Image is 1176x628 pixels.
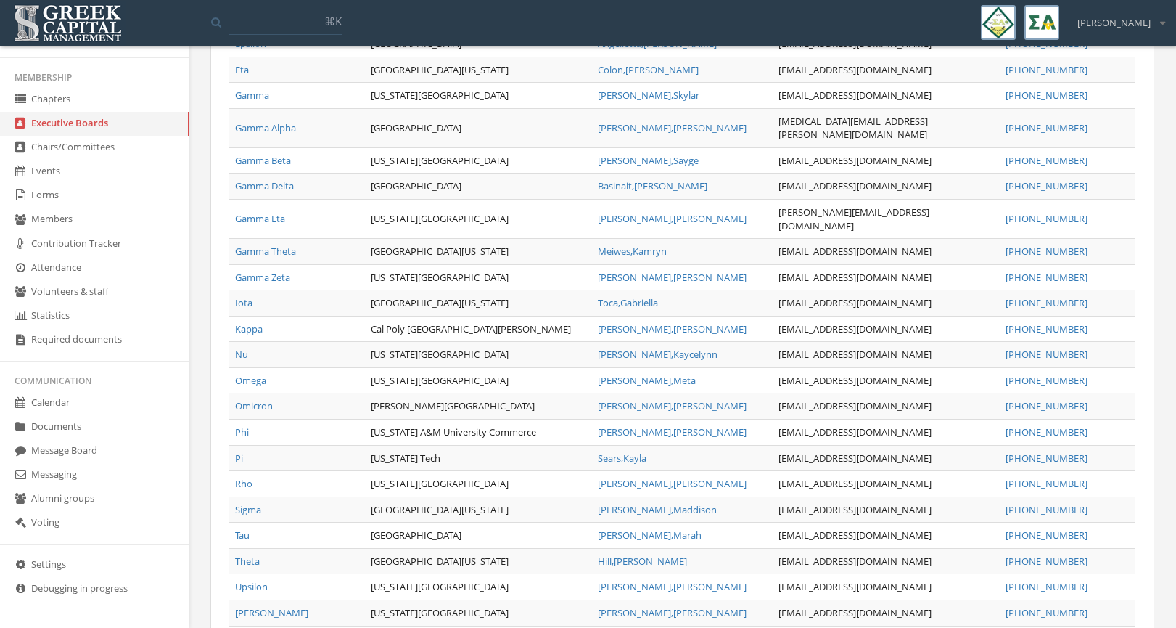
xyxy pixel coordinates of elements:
[773,497,999,523] td: [EMAIL_ADDRESS][DOMAIN_NAME]
[598,374,696,387] a: [PERSON_NAME],Meta
[598,452,646,465] a: Sears,Kayla
[235,374,266,387] a: Omega
[365,199,591,238] td: [US_STATE][GEOGRAPHIC_DATA]
[1006,322,1087,335] a: [PHONE_NUMBER]
[1006,399,1087,412] a: [PHONE_NUMBER]
[773,367,999,393] td: [EMAIL_ADDRESS][DOMAIN_NAME]
[365,471,591,497] td: [US_STATE][GEOGRAPHIC_DATA]
[773,574,999,600] td: [EMAIL_ADDRESS][DOMAIN_NAME]
[773,83,999,109] td: [EMAIL_ADDRESS][DOMAIN_NAME]
[773,57,999,83] td: [EMAIL_ADDRESS][DOMAIN_NAME]
[773,199,999,238] td: [PERSON_NAME][EMAIL_ADDRESS][DOMAIN_NAME]
[1006,348,1087,361] a: [PHONE_NUMBER]
[598,425,747,439] a: [PERSON_NAME],[PERSON_NAME]
[1006,121,1087,134] a: [PHONE_NUMBER]
[598,529,702,542] a: [PERSON_NAME],Marah
[1006,529,1087,542] a: [PHONE_NUMBER]
[1006,555,1087,568] a: [PHONE_NUMBER]
[365,316,591,342] td: Cal Poly [GEOGRAPHIC_DATA][PERSON_NAME]
[235,245,296,258] a: Gamma Theta
[235,452,243,465] a: Pi
[324,14,342,28] span: ⌘K
[773,523,999,549] td: [EMAIL_ADDRESS][DOMAIN_NAME]
[365,264,591,290] td: [US_STATE][GEOGRAPHIC_DATA]
[598,271,747,284] a: [PERSON_NAME],[PERSON_NAME]
[598,348,717,361] a: [PERSON_NAME],Kaycelynn
[598,121,747,134] a: [PERSON_NAME],[PERSON_NAME]
[365,239,591,265] td: [GEOGRAPHIC_DATA][US_STATE]
[365,574,591,600] td: [US_STATE][GEOGRAPHIC_DATA]
[598,89,699,102] a: [PERSON_NAME],Skylar
[773,316,999,342] td: [EMAIL_ADDRESS][DOMAIN_NAME]
[773,264,999,290] td: [EMAIL_ADDRESS][DOMAIN_NAME]
[235,63,249,76] a: Eta
[598,503,717,516] a: [PERSON_NAME],Maddison
[773,239,999,265] td: [EMAIL_ADDRESS][DOMAIN_NAME]
[235,154,291,167] a: Gamma Beta
[1006,63,1087,76] a: [PHONE_NUMBER]
[235,121,296,134] a: Gamma Alpha
[235,425,249,439] a: Phi
[365,147,591,174] td: [US_STATE][GEOGRAPHIC_DATA]
[1006,296,1087,309] a: [PHONE_NUMBER]
[365,393,591,420] td: [PERSON_NAME][GEOGRAPHIC_DATA]
[365,108,591,147] td: [GEOGRAPHIC_DATA]
[365,83,591,109] td: [US_STATE][GEOGRAPHIC_DATA]
[365,548,591,574] td: [GEOGRAPHIC_DATA][US_STATE]
[1006,452,1087,465] a: [PHONE_NUMBER]
[773,290,999,317] td: [EMAIL_ADDRESS][DOMAIN_NAME]
[1006,580,1087,593] a: [PHONE_NUMBER]
[773,108,999,147] td: [MEDICAL_DATA][EMAIL_ADDRESS][PERSON_NAME][DOMAIN_NAME]
[1006,374,1087,387] a: [PHONE_NUMBER]
[235,179,294,192] a: Gamma Delta
[598,606,747,619] a: [PERSON_NAME],[PERSON_NAME]
[1006,477,1087,490] a: [PHONE_NUMBER]
[773,147,999,174] td: [EMAIL_ADDRESS][DOMAIN_NAME]
[235,555,260,568] a: Theta
[365,600,591,626] td: [US_STATE][GEOGRAPHIC_DATA]
[773,342,999,368] td: [EMAIL_ADDRESS][DOMAIN_NAME]
[235,606,308,619] a: [PERSON_NAME]
[1006,212,1087,225] a: [PHONE_NUMBER]
[365,523,591,549] td: [GEOGRAPHIC_DATA]
[773,548,999,574] td: [EMAIL_ADDRESS][DOMAIN_NAME]
[365,445,591,471] td: [US_STATE] Tech
[598,212,747,225] a: [PERSON_NAME],[PERSON_NAME]
[235,296,252,309] a: Iota
[365,342,591,368] td: [US_STATE][GEOGRAPHIC_DATA]
[598,555,687,568] a: Hill,[PERSON_NAME]
[365,57,591,83] td: [GEOGRAPHIC_DATA][US_STATE]
[1006,245,1087,258] a: [PHONE_NUMBER]
[598,245,667,258] a: Meiwes,Kamryn
[235,503,261,516] a: Sigma
[365,367,591,393] td: [US_STATE][GEOGRAPHIC_DATA]
[1006,271,1087,284] a: [PHONE_NUMBER]
[598,580,747,593] a: [PERSON_NAME],[PERSON_NAME]
[365,420,591,446] td: [US_STATE] A&M University Commerce
[1006,503,1087,516] a: [PHONE_NUMBER]
[773,600,999,626] td: [EMAIL_ADDRESS][DOMAIN_NAME]
[598,154,699,167] a: [PERSON_NAME],Sayge
[598,399,747,412] a: [PERSON_NAME],[PERSON_NAME]
[773,174,999,200] td: [EMAIL_ADDRESS][DOMAIN_NAME]
[598,179,707,192] a: Basinait,[PERSON_NAME]
[235,477,252,490] a: Rho
[235,399,273,412] a: Omicron
[773,445,999,471] td: [EMAIL_ADDRESS][DOMAIN_NAME]
[235,580,268,593] a: Upsilon
[1006,425,1087,439] a: [PHONE_NUMBER]
[773,393,999,420] td: [EMAIL_ADDRESS][DOMAIN_NAME]
[1068,5,1165,30] div: [PERSON_NAME]
[1006,154,1087,167] a: [PHONE_NUMBER]
[365,174,591,200] td: [GEOGRAPHIC_DATA]
[1006,606,1087,619] a: [PHONE_NUMBER]
[598,296,658,309] a: Toca,Gabriella
[773,420,999,446] td: [EMAIL_ADDRESS][DOMAIN_NAME]
[365,497,591,523] td: [GEOGRAPHIC_DATA][US_STATE]
[598,477,747,490] a: [PERSON_NAME],[PERSON_NAME]
[598,322,747,335] a: [PERSON_NAME],[PERSON_NAME]
[365,290,591,317] td: [GEOGRAPHIC_DATA][US_STATE]
[235,348,248,361] a: Nu
[235,89,269,102] a: Gamma
[235,322,263,335] a: Kappa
